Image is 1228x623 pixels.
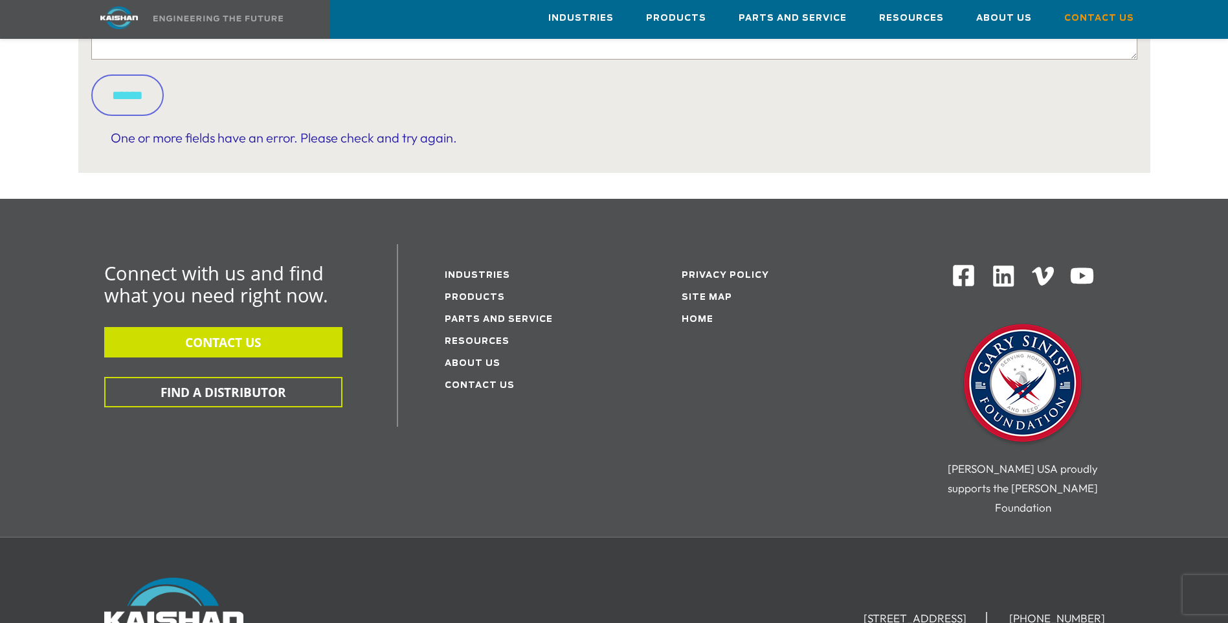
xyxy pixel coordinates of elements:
[445,381,515,390] a: Contact Us
[104,327,342,357] button: CONTACT US
[739,11,847,26] span: Parts and Service
[682,293,732,302] a: Site Map
[548,11,614,26] span: Industries
[739,1,847,36] a: Parts and Service
[976,11,1032,26] span: About Us
[879,1,944,36] a: Resources
[445,337,509,346] a: Resources
[98,126,1131,150] div: One or more fields have an error. Please check and try again.
[445,359,500,368] a: About Us
[1064,11,1134,26] span: Contact Us
[879,11,944,26] span: Resources
[1032,267,1054,286] img: Vimeo
[646,11,706,26] span: Products
[646,1,706,36] a: Products
[682,271,769,280] a: Privacy Policy
[952,264,976,288] img: Facebook
[548,1,614,36] a: Industries
[71,6,168,29] img: kaishan logo
[153,16,283,21] img: Engineering the future
[445,271,510,280] a: Industries
[1064,1,1134,36] a: Contact Us
[976,1,1032,36] a: About Us
[1069,264,1095,289] img: Youtube
[445,315,553,324] a: Parts and service
[104,377,342,407] button: FIND A DISTRIBUTOR
[682,315,713,324] a: Home
[958,320,1088,449] img: Gary Sinise Foundation
[948,462,1098,514] span: [PERSON_NAME] USA proudly supports the [PERSON_NAME] Foundation
[991,264,1016,289] img: Linkedin
[104,260,328,308] span: Connect with us and find what you need right now.
[445,293,505,302] a: Products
